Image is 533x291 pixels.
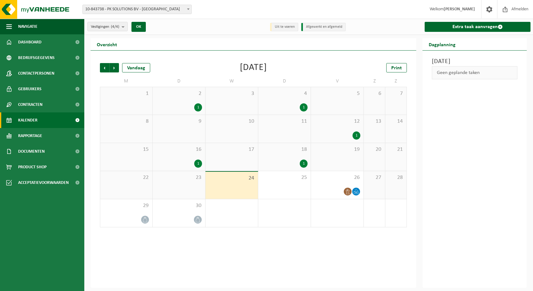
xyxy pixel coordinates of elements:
span: 9 [156,118,202,125]
span: Print [391,66,402,71]
span: 29 [103,202,149,209]
span: Acceptatievoorwaarden [18,175,69,190]
span: 13 [367,118,382,125]
div: 1 [300,160,308,168]
span: 8 [103,118,149,125]
li: Afgewerkt en afgemeld [301,23,346,31]
h2: Dagplanning [422,38,462,50]
span: 24 [209,175,255,182]
span: 10 [209,118,255,125]
span: 11 [261,118,308,125]
span: Kalender [18,112,37,128]
span: 30 [156,202,202,209]
h3: [DATE] [432,57,517,66]
span: 10-843738 - PK SOLUTIONS BV - MECHELEN [83,5,191,14]
div: Vandaag [122,63,150,72]
count: (4/4) [111,25,119,29]
td: Z [364,76,385,87]
span: 1 [103,90,149,97]
span: 7 [388,90,403,97]
span: Product Shop [18,159,47,175]
span: Contracten [18,97,42,112]
span: 10-843738 - PK SOLUTIONS BV - MECHELEN [82,5,192,14]
span: Bedrijfsgegevens [18,50,55,66]
button: OK [131,22,146,32]
td: D [153,76,205,87]
span: 4 [261,90,308,97]
span: 16 [156,146,202,153]
div: Geen geplande taken [432,66,517,79]
span: 6 [367,90,382,97]
span: 14 [388,118,403,125]
span: 20 [367,146,382,153]
span: 5 [314,90,360,97]
td: D [258,76,311,87]
li: Uit te voeren [270,23,298,31]
span: 27 [367,174,382,181]
span: Gebruikers [18,81,42,97]
span: 15 [103,146,149,153]
span: 21 [388,146,403,153]
span: 22 [103,174,149,181]
td: M [100,76,153,87]
td: V [311,76,364,87]
div: 1 [353,131,360,140]
span: Vorige [100,63,109,72]
span: 25 [261,174,308,181]
div: 1 [194,103,202,111]
td: Z [385,76,407,87]
span: Vestigingen [91,22,119,32]
span: 17 [209,146,255,153]
span: 23 [156,174,202,181]
h2: Overzicht [91,38,123,50]
a: Extra taak aanvragen [425,22,531,32]
span: 19 [314,146,360,153]
span: 26 [314,174,360,181]
span: Volgende [110,63,119,72]
span: 12 [314,118,360,125]
div: [DATE] [240,63,267,72]
a: Print [386,63,407,72]
button: Vestigingen(4/4) [87,22,128,31]
span: 28 [388,174,403,181]
span: Documenten [18,144,45,159]
div: 1 [194,160,202,168]
span: 3 [209,90,255,97]
td: W [205,76,258,87]
div: 1 [300,103,308,111]
span: Rapportage [18,128,42,144]
span: Dashboard [18,34,42,50]
span: 2 [156,90,202,97]
strong: [PERSON_NAME] [444,7,475,12]
span: Contactpersonen [18,66,54,81]
span: 18 [261,146,308,153]
span: Navigatie [18,19,37,34]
